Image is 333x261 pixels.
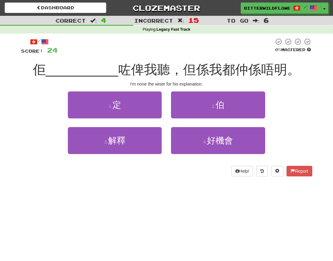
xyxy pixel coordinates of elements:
[21,81,312,87] div: I'm none the wiser for his explanation.
[231,166,253,176] button: Help!
[256,166,268,176] button: Round history (alt+y)
[156,27,190,32] strong: Legacy Fast Track
[207,136,233,145] span: 好機會
[55,17,86,24] span: Correct
[101,16,106,24] span: 4
[33,62,46,77] span: 佢
[203,139,207,144] small: 4 .
[274,47,312,53] div: Mastered
[264,16,269,24] span: 6
[244,5,290,11] span: BitterWildflower6566
[171,91,265,118] button: 2.伯
[212,104,216,109] small: 2 .
[21,38,58,46] div: /
[216,100,224,110] span: 伯
[116,2,217,13] a: Clozemaster
[188,16,199,24] span: 15
[21,48,43,54] span: Score:
[112,100,121,110] span: 定
[104,139,108,144] small: 3 .
[46,62,118,77] span: __________
[90,18,97,23] span: :
[227,17,248,24] span: To go
[68,127,162,154] button: 3.解釋
[304,5,307,9] span: /
[109,104,112,109] small: 1 .
[108,136,125,145] span: 解釋
[47,46,58,54] span: 24
[5,2,106,13] a: Dashboard
[253,18,260,23] span: :
[134,17,173,24] span: Incorrect
[287,166,312,176] button: Report
[118,62,300,77] span: 咗俾我聽，但係我都仲係唔明。
[68,91,162,118] button: 1.定
[177,18,184,23] span: :
[171,127,265,154] button: 4.好機會
[241,2,321,14] a: BitterWildflower6566 /
[275,47,281,52] span: 0 %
